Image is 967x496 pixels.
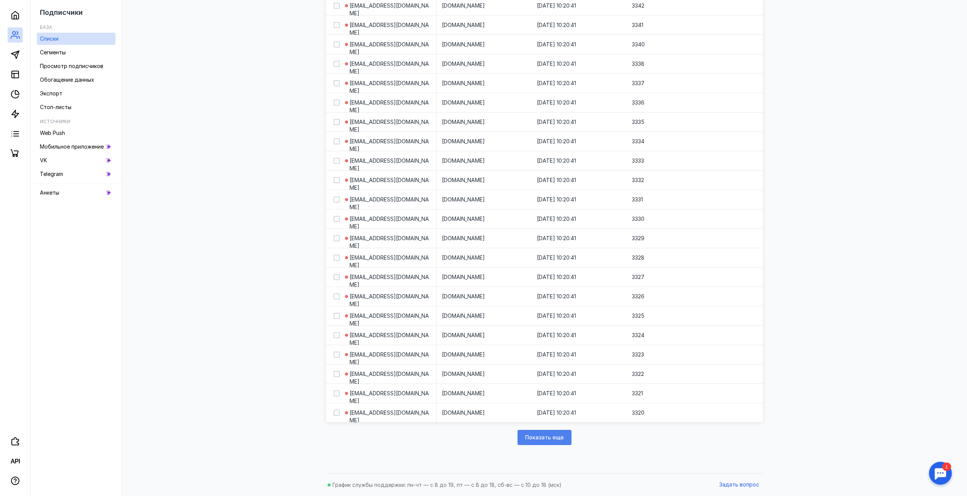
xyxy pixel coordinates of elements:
span: [EMAIL_ADDRESS][DOMAIN_NAME] [350,118,430,133]
div: [DOMAIN_NAME][DATE] 10:20:413340 [436,35,683,54]
div: [DATE] 10:20:41 [531,35,626,54]
span: Экспорт [40,90,62,97]
div: [DOMAIN_NAME] [436,209,531,228]
div: [EMAIL_ADDRESS][DOMAIN_NAME] [341,16,436,42]
div: [DOMAIN_NAME] [436,229,531,248]
div: [DOMAIN_NAME][DATE] 10:20:413331 [436,190,683,209]
span: [EMAIL_ADDRESS][DOMAIN_NAME] [350,390,430,405]
div: [DOMAIN_NAME][DATE] 10:20:413326 [436,287,683,306]
span: [EMAIL_ADDRESS][DOMAIN_NAME] [350,21,430,36]
span: Мобильное приложение [40,143,104,150]
div: [DATE] 10:20:41 [531,364,626,383]
div: [DOMAIN_NAME] [436,35,531,54]
div: [EMAIL_ADDRESS][DOMAIN_NAME] [341,209,436,236]
span: [EMAIL_ADDRESS][DOMAIN_NAME] [350,79,430,95]
div: [EMAIL_ADDRESS][DOMAIN_NAME] [341,132,436,158]
span: [EMAIL_ADDRESS][DOMAIN_NAME] [350,138,430,153]
div: 3333 [626,151,683,170]
div: [DOMAIN_NAME][DATE] 10:20:413334 [436,132,683,151]
span: [EMAIL_ADDRESS][DOMAIN_NAME] [350,2,430,17]
div: [EMAIL_ADDRESS][DOMAIN_NAME] [341,113,436,139]
div: [EMAIL_ADDRESS][DOMAIN_NAME] [341,326,436,352]
a: Web Push [37,127,116,139]
div: [DOMAIN_NAME][DATE] 10:20:413327 [436,268,683,287]
span: Подписчики [40,8,83,16]
div: [EMAIL_ADDRESS][DOMAIN_NAME] [341,190,436,217]
div: [EMAIL_ADDRESS][DOMAIN_NAME] [341,171,436,197]
div: [EMAIL_ADDRESS][DOMAIN_NAME] [341,74,436,100]
span: [EMAIL_ADDRESS][DOMAIN_NAME] [350,409,430,424]
div: [DOMAIN_NAME] [436,364,531,383]
div: 3325 [626,306,683,325]
span: Обогащение данных [40,76,94,83]
span: Telegram [40,171,63,177]
a: Стоп-листы [37,101,116,113]
div: 3322 [626,364,683,383]
div: [DOMAIN_NAME][DATE] 10:20:413341 [436,16,683,35]
div: [DATE] 10:20:41 [531,113,626,132]
div: [DOMAIN_NAME] [436,54,531,73]
div: [DOMAIN_NAME][DATE] 10:20:413335 [436,113,683,132]
span: [EMAIL_ADDRESS][DOMAIN_NAME] [350,215,430,230]
div: [DATE] 10:20:41 [531,93,626,112]
div: [DOMAIN_NAME][DATE] 10:20:413330 [436,209,683,228]
div: [DOMAIN_NAME][DATE] 10:20:413324 [436,326,683,345]
h5: База [40,24,52,30]
div: 3335 [626,113,683,132]
div: 3324 [626,326,683,345]
div: [DOMAIN_NAME] [436,326,531,345]
span: Web Push [40,130,65,136]
div: 3338 [626,54,683,73]
div: [DOMAIN_NAME] [436,403,531,422]
div: [DOMAIN_NAME] [436,113,531,132]
div: 3331 [626,190,683,209]
div: [DATE] 10:20:41 [531,326,626,345]
div: 3329 [626,229,683,248]
div: 3337 [626,74,683,93]
span: [EMAIL_ADDRESS][DOMAIN_NAME] [350,157,430,172]
a: Анкеты [37,187,116,199]
div: [DOMAIN_NAME] [436,74,531,93]
span: [EMAIL_ADDRESS][DOMAIN_NAME] [350,41,430,56]
div: [DATE] 10:20:41 [531,306,626,325]
a: Обогащение данных [37,74,116,86]
h5: Источники [40,119,70,124]
div: [DATE] 10:20:41 [531,403,626,422]
div: [DATE] 10:20:41 [531,16,626,35]
div: [DOMAIN_NAME] [436,132,531,151]
div: [EMAIL_ADDRESS][DOMAIN_NAME] [341,345,436,372]
div: [DATE] 10:20:41 [531,171,626,190]
div: 1 [17,5,26,13]
div: [EMAIL_ADDRESS][DOMAIN_NAME] [341,306,436,333]
a: Списки [37,33,116,45]
span: [EMAIL_ADDRESS][DOMAIN_NAME] [350,351,430,366]
span: [EMAIL_ADDRESS][DOMAIN_NAME] [350,176,430,192]
span: Стоп-листы [40,104,71,110]
div: [EMAIL_ADDRESS][DOMAIN_NAME] [341,54,436,81]
div: [DOMAIN_NAME] [436,384,531,403]
div: [DATE] 10:20:41 [531,209,626,228]
div: [DOMAIN_NAME][DATE] 10:20:413322 [436,364,683,383]
div: [EMAIL_ADDRESS][DOMAIN_NAME] [341,364,436,391]
span: VK [40,157,47,163]
div: 3341 [626,16,683,35]
div: 3321 [626,384,683,403]
div: [DOMAIN_NAME][DATE] 10:20:413332 [436,171,683,190]
span: [EMAIL_ADDRESS][DOMAIN_NAME] [350,370,430,385]
div: [EMAIL_ADDRESS][DOMAIN_NAME] [341,384,436,410]
div: [DOMAIN_NAME][DATE] 10:20:413325 [436,306,683,325]
button: Задать вопрос [715,479,763,491]
div: [EMAIL_ADDRESS][DOMAIN_NAME] [341,151,436,178]
span: [EMAIL_ADDRESS][DOMAIN_NAME] [350,293,430,308]
div: [DOMAIN_NAME][DATE] 10:20:413321 [436,384,683,403]
div: 3327 [626,268,683,287]
span: [EMAIL_ADDRESS][DOMAIN_NAME] [350,235,430,250]
span: Задать вопрос [719,482,759,488]
span: Просмотр подписчиков [40,63,103,69]
span: [EMAIL_ADDRESS][DOMAIN_NAME] [350,60,430,75]
div: [DATE] 10:20:41 [531,132,626,151]
div: [DATE] 10:20:41 [531,54,626,73]
div: [DOMAIN_NAME][DATE] 10:20:413329 [436,229,683,248]
div: 3320 [626,403,683,422]
span: [EMAIL_ADDRESS][DOMAIN_NAME] [350,312,430,327]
